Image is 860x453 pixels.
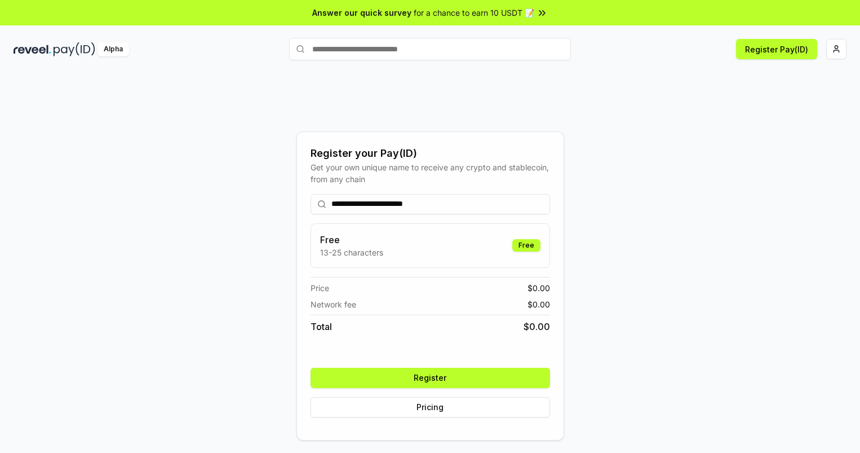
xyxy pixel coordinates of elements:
[527,282,550,294] span: $ 0.00
[311,298,356,310] span: Network fee
[311,368,550,388] button: Register
[311,320,332,333] span: Total
[97,42,129,56] div: Alpha
[512,239,540,252] div: Free
[311,161,550,185] div: Get your own unique name to receive any crypto and stablecoin, from any chain
[14,42,51,56] img: reveel_dark
[311,146,550,161] div: Register your Pay(ID)
[311,282,329,294] span: Price
[527,298,550,310] span: $ 0.00
[320,247,383,258] p: 13-25 characters
[311,397,550,417] button: Pricing
[54,42,95,56] img: pay_id
[312,7,411,19] span: Answer our quick survey
[524,320,550,333] span: $ 0.00
[320,233,383,247] h3: Free
[736,39,817,59] button: Register Pay(ID)
[414,7,534,19] span: for a chance to earn 10 USDT 📝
